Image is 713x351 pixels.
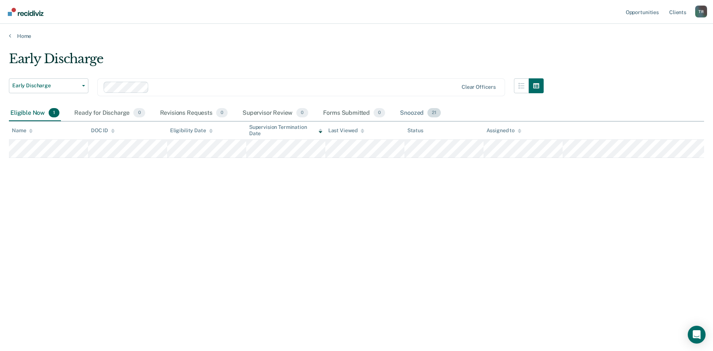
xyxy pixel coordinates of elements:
[216,108,228,118] span: 0
[695,6,707,17] div: T R
[322,105,387,121] div: Forms Submitted0
[9,105,61,121] div: Eligible Now1
[241,105,310,121] div: Supervisor Review0
[296,108,308,118] span: 0
[49,108,59,118] span: 1
[159,105,229,121] div: Revisions Requests0
[688,326,706,344] div: Open Intercom Messenger
[12,82,79,89] span: Early Discharge
[9,51,544,72] div: Early Discharge
[91,127,115,134] div: DOC ID
[249,124,322,137] div: Supervision Termination Date
[427,108,441,118] span: 21
[407,127,423,134] div: Status
[73,105,146,121] div: Ready for Discharge0
[9,78,88,93] button: Early Discharge
[328,127,364,134] div: Last Viewed
[9,33,704,39] a: Home
[170,127,213,134] div: Eligibility Date
[12,127,33,134] div: Name
[398,105,442,121] div: Snoozed21
[695,6,707,17] button: Profile dropdown button
[133,108,145,118] span: 0
[486,127,521,134] div: Assigned to
[8,8,43,16] img: Recidiviz
[374,108,385,118] span: 0
[462,84,496,90] div: Clear officers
